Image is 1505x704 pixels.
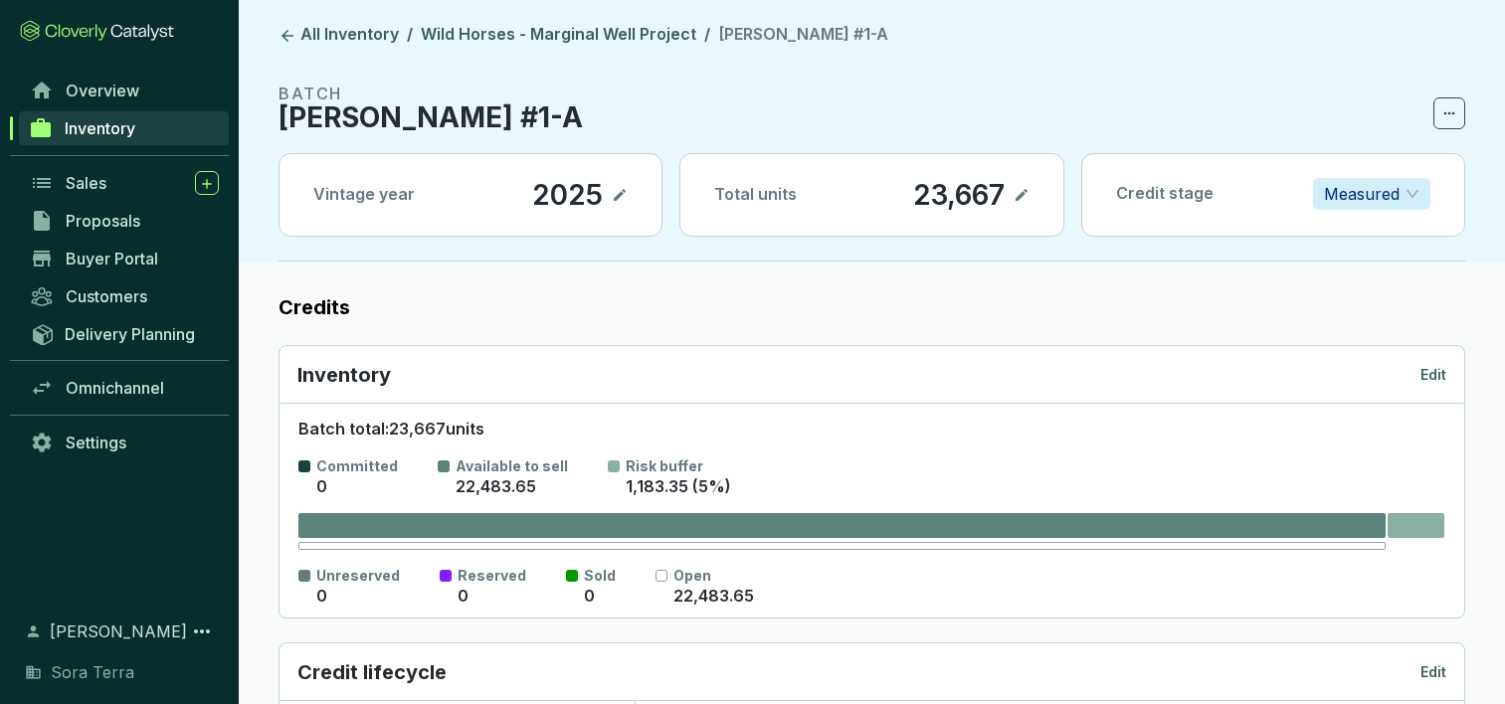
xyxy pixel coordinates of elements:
p: Edit [1420,662,1446,682]
a: Settings [20,426,229,459]
span: Settings [66,433,126,452]
p: [PERSON_NAME] #1-A [279,105,583,129]
li: / [704,24,710,48]
p: Reserved [458,566,526,586]
a: Delivery Planning [20,317,229,350]
p: BATCH [279,82,583,105]
p: 0 [584,586,595,608]
a: Buyer Portal [20,242,229,275]
span: Delivery Planning [65,324,195,344]
a: Wild Horses - Marginal Well Project [417,24,700,48]
span: [PERSON_NAME] #1-A [718,24,888,44]
span: Sora Terra [51,660,134,684]
p: Open [673,566,754,586]
p: Total units [714,184,797,206]
p: 22,483.65 [673,586,754,608]
span: 1,183.35 (5%) [626,476,731,496]
span: Proposals [66,211,140,231]
p: 0 [458,586,469,608]
span: Buyer Portal [66,249,158,268]
p: Sold [584,566,616,586]
p: Edit [1420,365,1446,385]
p: 2025 [531,178,604,212]
p: Available to sell [456,456,568,476]
p: Committed [316,456,398,476]
p: Credit stage [1116,183,1214,205]
p: 0 [316,476,327,498]
a: All Inventory [275,24,403,48]
span: Sales [66,173,106,193]
p: 22,483.65 [456,476,536,498]
p: 23,667 [912,178,1006,212]
p: Measured [1324,179,1400,209]
p: Inventory [297,361,391,389]
label: Credits [279,293,1465,321]
a: Omnichannel [20,371,229,405]
span: [PERSON_NAME] [50,619,187,643]
p: Risk buffer [626,456,731,476]
p: Unreserved [316,566,400,586]
span: Inventory [65,118,135,138]
p: Batch total: 23,667 units [298,419,1444,440]
a: Inventory [19,111,229,145]
a: Proposals [20,204,229,238]
li: / [407,24,413,48]
p: Credit lifecycle [297,658,447,686]
p: 0 [316,586,327,608]
a: Customers [20,279,229,313]
span: Overview [66,81,139,100]
span: Omnichannel [66,378,164,398]
p: Vintage year [313,184,415,206]
a: Overview [20,74,229,107]
a: Sales [20,166,229,200]
span: Customers [66,286,147,306]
